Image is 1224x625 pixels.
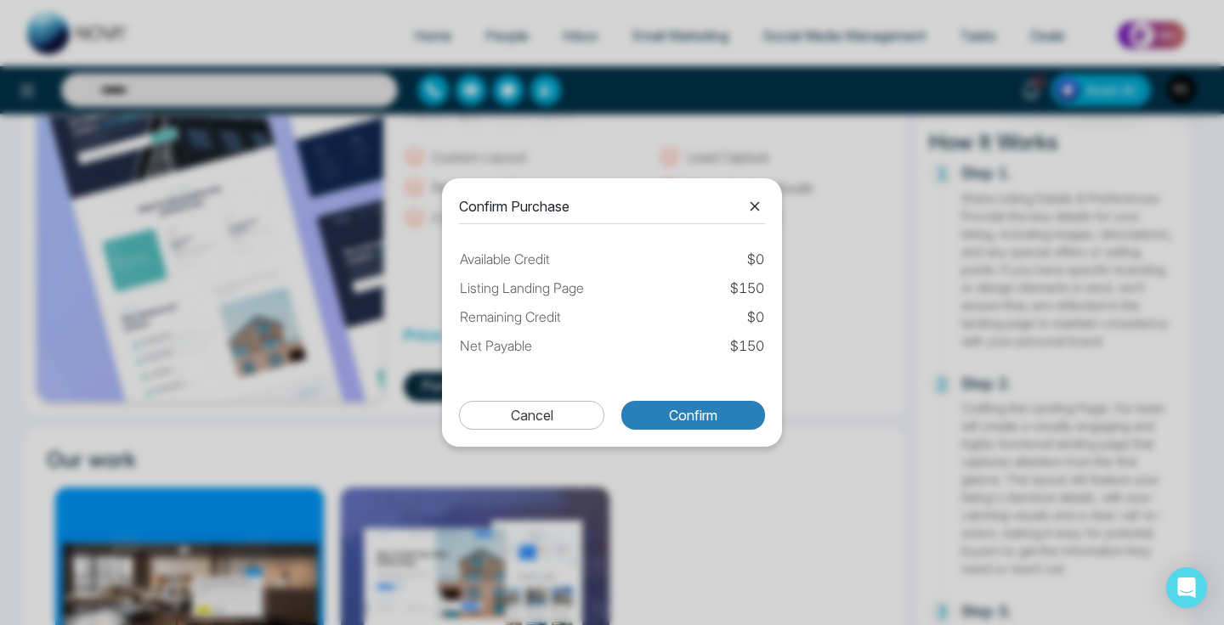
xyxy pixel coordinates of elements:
td: $ 0 [697,248,765,270]
td: $ 0 [697,306,765,328]
td: Net Payable [459,335,697,357]
td: Remaining Credit [459,306,697,328]
button: Confirm [621,401,765,430]
td: Listing Landing Page [459,277,697,299]
td: Available Credit [459,248,697,270]
td: $ 150 [697,277,765,299]
td: $ 150 [697,335,765,357]
div: Open Intercom Messenger [1166,567,1207,608]
p: Confirm Purchase [459,196,569,217]
button: Cancel [459,401,604,430]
